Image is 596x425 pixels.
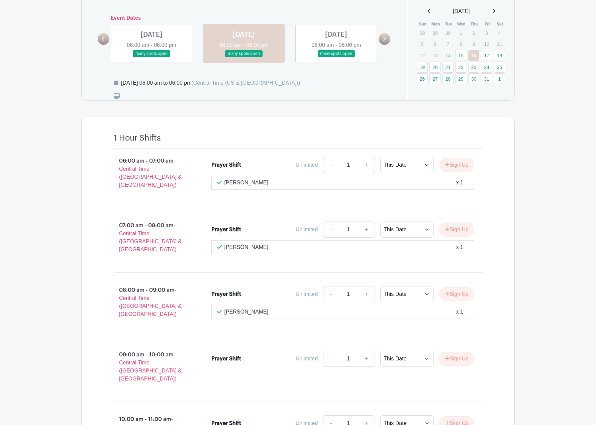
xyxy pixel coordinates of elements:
[494,50,505,61] a: 18
[323,157,338,173] a: -
[417,28,428,38] p: 28
[211,161,241,169] div: Prayer Shift
[442,62,454,73] a: 21
[323,351,338,367] a: -
[481,28,492,38] p: 3
[468,21,481,27] th: Thu
[481,50,492,61] a: 17
[109,15,379,21] h6: Event Dates
[468,50,479,61] a: 16
[442,50,454,61] p: 14
[455,73,466,84] a: 29
[358,286,375,302] a: +
[296,355,318,363] div: Unlimited
[358,222,375,238] a: +
[429,50,440,61] p: 13
[456,308,463,316] div: x 1
[103,154,201,192] p: 06:00 am - 07:00 am
[481,73,492,84] a: 31
[224,243,269,251] p: [PERSON_NAME]
[442,39,454,49] p: 7
[494,62,505,73] a: 25
[439,287,474,301] button: Sign Up
[191,80,300,86] span: (Central Time (US & [GEOGRAPHIC_DATA]))
[439,352,474,366] button: Sign Up
[416,21,429,27] th: Sun
[296,226,318,234] div: Unlimited
[103,348,201,386] p: 09:00 am - 10:00 am
[417,39,428,49] p: 5
[114,133,161,143] h4: 1 Hour Shifts
[481,39,492,49] p: 10
[439,223,474,237] button: Sign Up
[468,73,479,84] a: 30
[494,39,505,49] p: 11
[103,219,201,256] p: 07:00 am - 08:00 am
[455,39,466,49] p: 8
[358,351,375,367] a: +
[121,79,300,87] div: [DATE] 06:00 am to 06:00 pm
[417,50,428,61] p: 12
[442,28,454,38] p: 30
[224,308,269,316] p: [PERSON_NAME]
[468,39,479,49] p: 9
[211,226,241,234] div: Prayer Shift
[453,7,470,15] span: [DATE]
[417,62,428,73] a: 19
[429,28,440,38] p: 29
[103,283,201,321] p: 08:00 am - 09:00 am
[296,290,318,298] div: Unlimited
[211,355,241,363] div: Prayer Shift
[455,28,466,38] p: 1
[468,62,479,73] a: 23
[456,243,463,251] div: x 1
[481,21,494,27] th: Fri
[442,21,455,27] th: Tue
[429,62,440,73] a: 20
[455,50,466,61] a: 15
[442,73,454,84] a: 28
[296,161,318,169] div: Unlimited
[429,73,440,84] a: 27
[494,73,505,84] a: 1
[468,28,479,38] p: 2
[494,28,505,38] p: 4
[455,62,466,73] a: 22
[494,21,507,27] th: Sat
[429,39,440,49] p: 6
[211,290,241,298] div: Prayer Shift
[358,157,375,173] a: +
[417,73,428,84] a: 26
[323,222,338,238] a: -
[224,179,269,187] p: [PERSON_NAME]
[481,62,492,73] a: 24
[439,158,474,172] button: Sign Up
[455,21,468,27] th: Wed
[429,21,442,27] th: Mon
[456,179,463,187] div: x 1
[323,286,338,302] a: -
